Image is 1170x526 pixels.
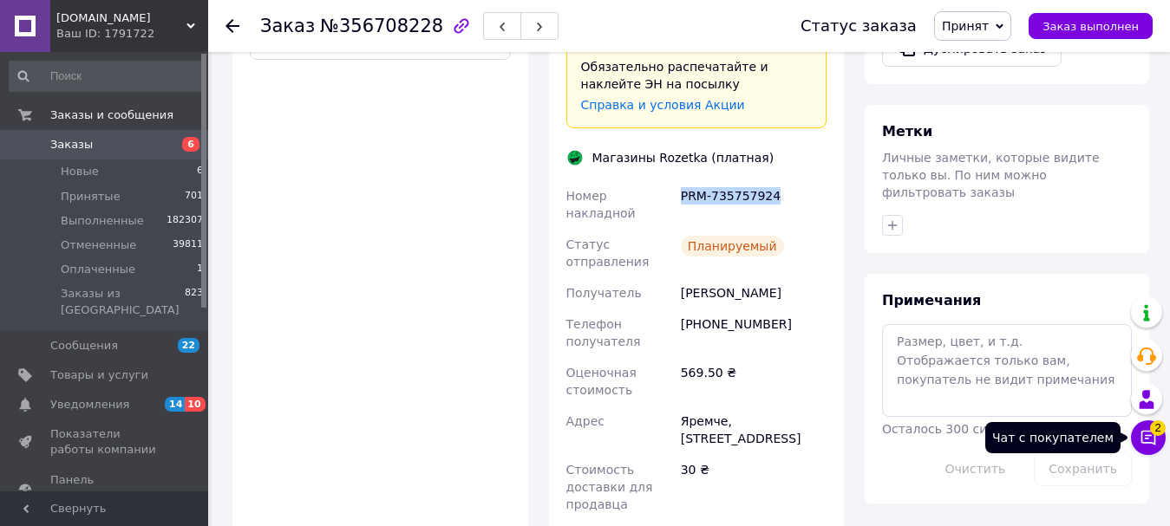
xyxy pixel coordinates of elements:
div: Магазины Rozetka (платная) [588,149,779,166]
span: 22 [178,338,199,353]
span: 14 [165,397,185,412]
span: Осталось 300 символов [882,422,1033,436]
span: Coverbag.ua [56,10,186,26]
input: Поиск [9,61,205,92]
div: Обязательно распечатайте и наклейте ЭН на посылку [581,58,813,93]
span: 39811 [173,237,203,253]
span: Телефон получателя [566,317,641,348]
button: Заказ выполнен [1029,13,1153,39]
span: Оценочная стоимость [566,366,637,397]
span: Панель управления [50,472,160,503]
span: Метки [882,123,932,140]
span: Получатель [566,286,642,300]
span: Уведомления [50,397,129,412]
div: PRM-735757924 [677,180,830,229]
span: Заказы из [GEOGRAPHIC_DATA] [61,286,185,317]
span: Выполненные [61,213,144,229]
div: [PERSON_NAME] [677,277,830,308]
span: Принятые [61,189,121,205]
div: [PHONE_NUMBER] [677,308,830,357]
div: 569.50 ₴ [677,357,830,406]
a: Справка и условия Акции [581,98,745,112]
span: Заказ [260,16,315,36]
div: Яремче, [STREET_ADDRESS] [677,406,830,454]
span: Номер накладной [566,189,636,220]
span: Стоимость доставки для продавца [566,463,653,511]
div: Ваш ID: 1791722 [56,26,208,42]
span: Личные заметки, которые видите только вы. По ним можно фильтровать заказы [882,151,1100,199]
span: Товары и услуги [50,367,148,383]
div: Планируемый [681,236,784,257]
span: 10 [185,397,205,412]
span: №356708228 [320,16,443,36]
span: Заказы [50,137,93,153]
span: Заказы и сообщения [50,107,173,123]
span: Адрес [566,414,605,428]
div: 30 ₴ [677,454,830,520]
span: 6 [182,137,199,152]
div: Вернуться назад [226,17,239,35]
span: 2 [1150,420,1166,436]
span: 1 [197,262,203,277]
div: Статус заказа [801,17,917,35]
button: Чат с покупателем2 [1131,420,1166,455]
span: Примечания [882,292,981,308]
div: Чат с покупателем [985,422,1121,453]
span: 182307 [167,213,203,229]
span: 701 [185,189,203,205]
span: 6 [197,164,203,179]
span: Показатели работы компании [50,426,160,458]
span: Новые [61,164,99,179]
span: Сообщения [50,338,118,354]
span: Оплаченные [61,262,135,277]
span: Принят [942,19,989,33]
span: Отмененные [61,237,136,253]
span: Заказ выполнен [1043,20,1139,33]
span: 823 [185,286,203,317]
span: Статус отправления [566,237,650,269]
